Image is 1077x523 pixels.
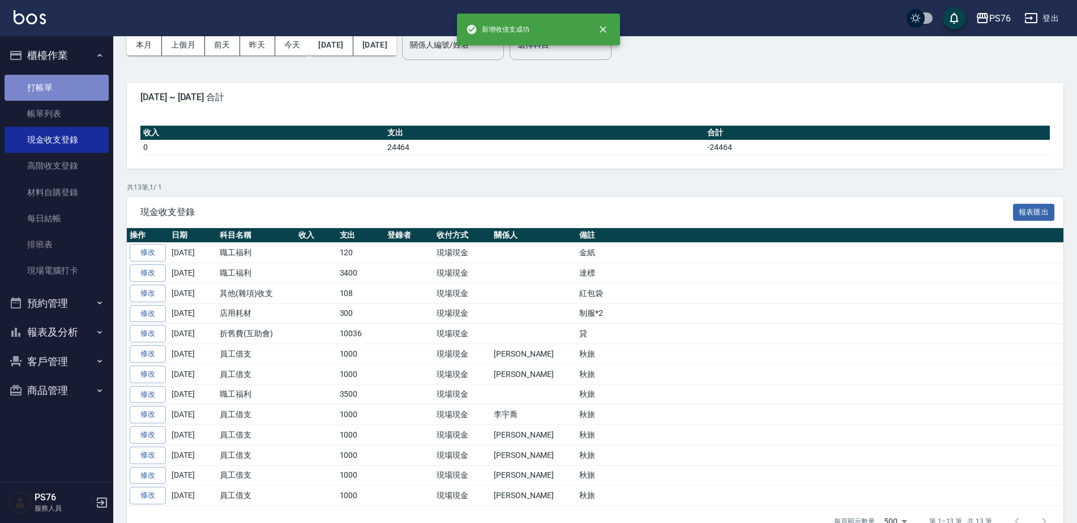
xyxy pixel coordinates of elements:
[353,35,396,55] button: [DATE]
[434,445,491,465] td: 現場現金
[576,344,1063,365] td: 秋旅
[337,405,385,425] td: 1000
[140,92,1050,103] span: [DATE] ~ [DATE] 合計
[943,7,965,29] button: save
[434,303,491,324] td: 現場現金
[384,228,434,243] th: 登錄者
[217,425,296,445] td: 員工借支
[337,303,385,324] td: 300
[491,425,576,445] td: [PERSON_NAME]
[576,384,1063,405] td: 秋旅
[130,285,166,302] a: 修改
[434,228,491,243] th: 收付方式
[434,263,491,284] td: 現場現金
[169,425,217,445] td: [DATE]
[337,425,385,445] td: 1000
[466,24,529,35] span: 新增收借支成功
[217,243,296,263] td: 職工福利
[130,487,166,504] a: 修改
[169,465,217,486] td: [DATE]
[337,486,385,506] td: 1000
[127,228,169,243] th: 操作
[9,491,32,514] img: Person
[434,243,491,263] td: 現場現金
[217,263,296,284] td: 職工福利
[5,127,109,153] a: 現金收支登錄
[434,465,491,486] td: 現場現金
[337,228,385,243] th: 支出
[217,303,296,324] td: 店用耗材
[169,263,217,284] td: [DATE]
[337,283,385,303] td: 108
[576,324,1063,344] td: 貸
[130,386,166,404] a: 修改
[5,205,109,232] a: 每日結帳
[5,318,109,347] button: 報表及分析
[337,263,385,284] td: 3400
[35,503,92,513] p: 服務人員
[14,10,46,24] img: Logo
[989,11,1011,25] div: PS76
[275,35,310,55] button: 今天
[1020,8,1063,29] button: 登出
[337,445,385,465] td: 1000
[971,7,1015,30] button: PS76
[127,182,1063,192] p: 共 13 筆, 1 / 1
[337,344,385,365] td: 1000
[337,384,385,405] td: 3500
[217,228,296,243] th: 科目名稱
[491,445,576,465] td: [PERSON_NAME]
[5,232,109,258] a: 排班表
[35,492,92,503] h5: PS76
[5,289,109,318] button: 預約管理
[576,445,1063,465] td: 秋旅
[205,35,240,55] button: 前天
[130,406,166,423] a: 修改
[434,283,491,303] td: 現場現金
[169,243,217,263] td: [DATE]
[217,283,296,303] td: 其他(雜項)收支
[491,486,576,506] td: [PERSON_NAME]
[576,228,1063,243] th: 備註
[169,283,217,303] td: [DATE]
[576,465,1063,486] td: 秋旅
[140,207,1013,218] span: 現金收支登錄
[491,405,576,425] td: 李宇喬
[217,324,296,344] td: 折舊費(互助會)
[309,35,353,55] button: [DATE]
[434,384,491,405] td: 現場現金
[337,243,385,263] td: 120
[5,179,109,205] a: 材料自購登錄
[5,153,109,179] a: 高階收支登錄
[217,486,296,506] td: 員工借支
[169,228,217,243] th: 日期
[576,405,1063,425] td: 秋旅
[130,447,166,464] a: 修改
[704,140,1050,155] td: -24464
[5,101,109,127] a: 帳單列表
[130,426,166,444] a: 修改
[384,140,704,155] td: 24464
[130,264,166,282] a: 修改
[169,324,217,344] td: [DATE]
[434,405,491,425] td: 現場現金
[591,17,616,42] button: close
[169,405,217,425] td: [DATE]
[434,425,491,445] td: 現場現金
[140,140,384,155] td: 0
[169,364,217,384] td: [DATE]
[169,486,217,506] td: [DATE]
[576,283,1063,303] td: 紅包袋
[337,465,385,486] td: 1000
[169,303,217,324] td: [DATE]
[217,465,296,486] td: 員工借支
[434,486,491,506] td: 現場現金
[491,364,576,384] td: [PERSON_NAME]
[217,405,296,425] td: 員工借支
[1013,204,1055,221] button: 報表匯出
[491,344,576,365] td: [PERSON_NAME]
[491,228,576,243] th: 關係人
[5,258,109,284] a: 現場電腦打卡
[434,324,491,344] td: 現場現金
[240,35,275,55] button: 昨天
